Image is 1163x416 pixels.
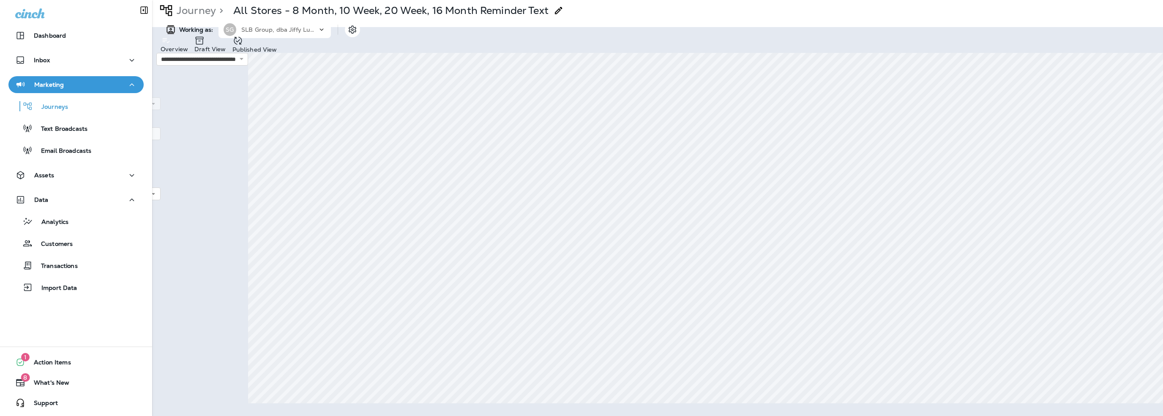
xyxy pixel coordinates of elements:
button: 1Action Items [8,354,144,371]
p: Customers [33,240,73,248]
p: SLB Group, dba Jiffy Lube [241,26,317,33]
span: 8 [21,373,30,382]
button: Journeys [8,97,144,115]
button: Assets [8,167,144,184]
button: Settings [345,22,360,37]
button: Email Broadcasts [8,141,144,159]
button: Customers [8,234,144,252]
p: Published View [232,46,277,53]
p: Marketing [34,81,64,88]
button: Text Broadcasts [8,119,144,137]
button: Dashboard [8,27,144,44]
p: Draft View [194,46,226,52]
p: Assets [34,172,54,179]
button: Support [8,394,144,411]
p: Import Data [33,284,77,292]
span: Action Items [25,359,71,369]
p: Email Broadcasts [33,147,91,155]
span: Support [25,399,58,410]
button: Import Data [8,278,144,296]
p: Transactions [33,262,78,270]
button: Marketing [8,76,144,93]
button: 8What's New [8,374,144,391]
p: Overview [161,46,188,52]
p: Dashboard [34,32,66,39]
button: Analytics [8,212,144,230]
span: What's New [25,379,69,389]
p: Journeys [33,103,68,111]
p: Inbox [34,57,50,63]
p: Journey [173,4,216,17]
span: 1 [21,353,30,361]
p: Data [34,196,49,203]
button: Data [8,191,144,208]
p: All Stores - 8 Month, 10 Week, 20 Week, 16 Month Reminder Text [233,4,549,17]
p: > [216,4,223,17]
button: Inbox [8,52,144,69]
button: Collapse Sidebar [139,5,149,15]
div: SG [224,23,236,36]
button: Transactions [8,256,144,274]
span: Working as: [179,26,215,33]
p: Text Broadcasts [33,125,87,133]
p: Analytics [33,218,68,226]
